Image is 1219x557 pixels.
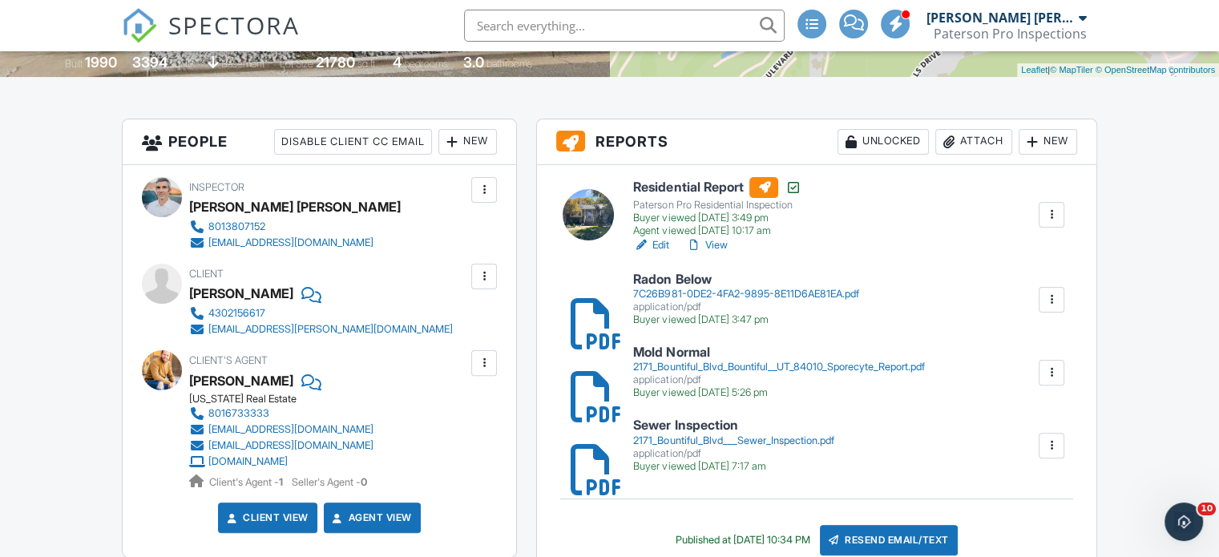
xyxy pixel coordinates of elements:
div: Resend Email/Text [820,525,958,555]
a: [EMAIL_ADDRESS][PERSON_NAME][DOMAIN_NAME] [189,321,453,337]
span: Inspector [189,181,244,193]
span: 10 [1197,503,1216,515]
a: [EMAIL_ADDRESS][DOMAIN_NAME] [189,422,373,438]
div: Paterson Pro Inspections [934,26,1087,42]
div: application/pdf [633,301,858,313]
strong: 1 [279,476,283,488]
a: SPECTORA [122,22,300,55]
a: 8013807152 [189,219,388,235]
a: [EMAIL_ADDRESS][DOMAIN_NAME] [189,235,388,251]
h6: Residential Report [633,177,801,198]
div: New [1019,129,1077,155]
div: Attach [935,129,1012,155]
input: Search everything... [464,10,785,42]
div: [EMAIL_ADDRESS][DOMAIN_NAME] [208,423,373,436]
div: 1990 [85,54,117,71]
h6: Mold Normal [633,345,924,360]
a: Leaflet [1021,65,1047,75]
div: New [438,129,497,155]
a: Residential Report Paterson Pro Residential Inspection Buyer viewed [DATE] 3:49 pm Agent viewed [... [633,177,801,238]
a: Agent View [329,510,412,526]
a: Edit [633,237,669,253]
div: application/pdf [633,373,924,386]
a: Sewer Inspection 2171_Bountiful_Blvd___Sewer_Inspection.pdf application/pdf Buyer viewed [DATE] 7... [633,418,834,472]
a: © MapTiler [1050,65,1093,75]
h6: Radon Below [633,272,858,287]
div: [EMAIL_ADDRESS][PERSON_NAME][DOMAIN_NAME] [208,323,453,336]
a: View [685,237,727,253]
div: 3.0 [463,54,484,71]
span: Built [65,58,83,70]
div: 8013807152 [208,220,265,233]
span: Seller's Agent - [292,476,367,488]
div: Buyer viewed [DATE] 7:17 am [633,460,834,473]
div: 7C26B981-0DE2-4FA2-9895-8E11D6AE81EA.pdf [633,288,858,301]
a: [DOMAIN_NAME] [189,454,373,470]
span: Client [189,268,224,280]
img: The Best Home Inspection Software - Spectora [122,8,157,43]
div: [PERSON_NAME] [PERSON_NAME] [926,10,1075,26]
iframe: Intercom live chat [1165,503,1203,541]
div: Paterson Pro Residential Inspection [633,199,801,212]
span: Client's Agent [189,354,268,366]
span: sq.ft. [357,58,377,70]
div: 4302156617 [208,307,265,320]
span: bedrooms [404,58,448,70]
span: sq. ft. [170,58,192,70]
div: Agent viewed [DATE] 10:17 am [633,224,801,237]
div: 2171_Bountiful_Blvd_Bountiful__UT_84010_Sporecyte_Report.pdf [633,361,924,373]
strong: 0 [361,476,367,488]
div: Disable Client CC Email [274,129,432,155]
h6: Sewer Inspection [633,418,834,433]
span: basement [221,58,264,70]
a: © OpenStreetMap contributors [1096,65,1215,75]
a: Client View [224,510,309,526]
div: | [1017,63,1219,77]
div: Buyer viewed [DATE] 3:47 pm [633,313,858,326]
div: [EMAIL_ADDRESS][DOMAIN_NAME] [208,236,373,249]
span: SPECTORA [168,8,300,42]
div: [EMAIL_ADDRESS][DOMAIN_NAME] [208,439,373,452]
div: [US_STATE] Real Estate [189,393,386,406]
h3: People [123,119,516,165]
h3: Reports [537,119,1096,165]
span: bathrooms [486,58,532,70]
a: Radon Below 7C26B981-0DE2-4FA2-9895-8E11D6AE81EA.pdf application/pdf Buyer viewed [DATE] 3:47 pm [633,272,858,326]
div: 3394 [132,54,168,71]
div: Buyer viewed [DATE] 3:49 pm [633,212,801,224]
div: application/pdf [633,447,834,460]
div: 8016733333 [208,407,269,420]
a: Mold Normal 2171_Bountiful_Blvd_Bountiful__UT_84010_Sporecyte_Report.pdf application/pdf Buyer vi... [633,345,924,399]
a: 8016733333 [189,406,373,422]
a: [PERSON_NAME] [189,369,293,393]
div: 2171_Bountiful_Blvd___Sewer_Inspection.pdf [633,434,834,447]
span: Lot Size [280,58,313,70]
div: 21780 [316,54,355,71]
div: Buyer viewed [DATE] 5:26 pm [633,386,924,399]
a: [EMAIL_ADDRESS][DOMAIN_NAME] [189,438,373,454]
div: 4 [393,54,402,71]
div: [PERSON_NAME] [PERSON_NAME] [189,195,401,219]
span: Client's Agent - [209,476,285,488]
a: 4302156617 [189,305,453,321]
div: Unlocked [838,129,929,155]
div: Published at [DATE] 10:34 PM [676,534,810,547]
div: [DOMAIN_NAME] [208,455,288,468]
div: [PERSON_NAME] [189,281,293,305]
